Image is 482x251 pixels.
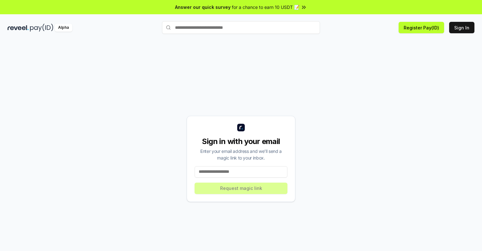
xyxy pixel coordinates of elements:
img: logo_small [237,124,245,131]
button: Register Pay(ID) [399,22,444,33]
button: Sign In [449,22,474,33]
img: pay_id [30,24,53,32]
img: reveel_dark [8,24,29,32]
div: Sign in with your email [195,136,287,147]
span: for a chance to earn 10 USDT 📝 [232,4,299,10]
div: Enter your email address and we’ll send a magic link to your inbox. [195,148,287,161]
span: Answer our quick survey [175,4,231,10]
div: Alpha [55,24,72,32]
